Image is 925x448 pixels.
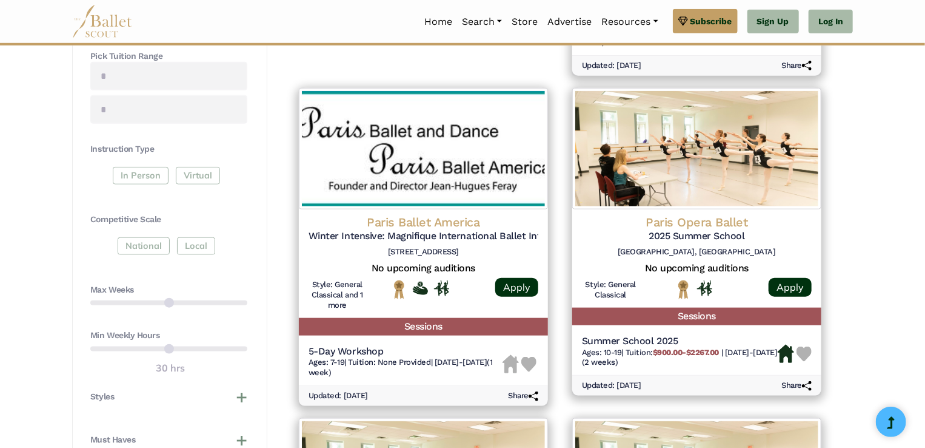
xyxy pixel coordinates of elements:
img: Heart [796,347,812,362]
span: Tuition: [626,348,721,357]
h5: Winter Intensive: Magnifique International Ballet Intensive [309,230,538,243]
img: Offers Financial Aid [413,282,428,295]
h4: Max Weeks [90,284,247,296]
span: [DATE]-[DATE] (1 week) [582,27,752,47]
img: In Person [434,280,449,296]
output: 30 hrs [156,361,185,376]
h4: Competitive Scale [90,214,247,226]
h5: 2025 Summer School [582,230,812,243]
img: gem.svg [678,15,688,28]
button: Must Haves [90,434,247,446]
h5: No upcoming auditions [309,262,538,275]
span: Subscribe [690,15,732,28]
img: National [676,280,691,299]
img: Housing Available [778,345,794,363]
h4: Styles [90,391,114,403]
h6: [GEOGRAPHIC_DATA], [GEOGRAPHIC_DATA] [582,247,812,257]
h6: Share [781,61,812,71]
h5: No upcoming auditions [582,262,812,275]
a: Apply [495,278,538,297]
span: Ages: 7-19 [309,358,344,367]
h6: | | [582,348,778,368]
h5: Summer School 2025 [582,335,778,348]
img: In Person [697,280,712,296]
a: Subscribe [673,9,738,33]
a: Home [419,9,457,35]
h4: Pick Tuition Range [90,50,247,63]
h4: Paris Opera Ballet [582,214,812,230]
h5: 5-Day Workshop [309,345,503,358]
h6: [STREET_ADDRESS] [309,247,538,257]
h6: Share [781,381,812,391]
span: Tuition: None Provided [348,358,430,367]
h5: Sessions [299,318,548,336]
a: Resources [596,9,663,35]
img: Logo [572,88,821,209]
a: Sign Up [747,10,799,34]
img: National [392,280,407,299]
a: Store [507,9,543,35]
h4: Instruction Type [90,143,247,155]
h6: Updated: [DATE] [582,381,641,391]
b: $900.00-$2267.00 [653,348,719,357]
h6: Updated: [DATE] [309,391,368,401]
h6: Style: General Classical [582,280,639,300]
h5: Sessions [572,308,821,325]
h6: Style: General Classical and 1 more [309,280,366,311]
span: [DATE]-[DATE] (2 weeks) [582,348,778,367]
a: Apply [769,278,812,297]
h4: Min Weekly Hours [90,330,247,342]
h4: Paris Ballet America [309,214,538,230]
span: Ages: 10-19 [582,348,622,357]
h6: Updated: [DATE] [582,61,641,71]
button: Styles [90,391,247,403]
img: Housing Unavailable [503,355,519,373]
h6: | | [309,358,503,378]
span: [DATE]-[DATE] (1 week) [309,358,493,377]
img: Logo [299,88,548,209]
img: Heart [521,357,536,372]
a: Search [457,9,507,35]
a: Advertise [543,9,596,35]
h4: Must Haves [90,434,135,446]
a: Log In [809,10,853,34]
h6: Share [508,391,538,401]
